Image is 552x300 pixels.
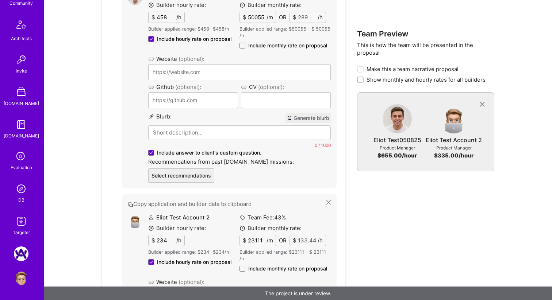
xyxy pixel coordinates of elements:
div: Architects [11,35,32,42]
div: The project is under review. [44,287,552,300]
div: Eliot Test Account 2 [426,136,482,144]
label: Website [148,278,330,286]
div: 0 / 1000 [148,141,330,149]
span: Make this a team narrative proposal [367,65,459,73]
h3: Team Preview [357,29,494,38]
span: (optional): [175,83,201,90]
a: User Avatar [439,104,468,136]
a: User Avatar [383,104,412,136]
span: /h [176,237,181,244]
span: /h [318,13,323,21]
img: User Avatar [439,104,468,133]
span: $ [293,13,296,21]
input: XX [296,12,318,23]
p: Builder applied range: $ 23111 - $ 23111 /h [239,249,331,262]
input: XX [155,235,176,246]
img: guide book [14,117,28,132]
div: $ 655.00 /hour [377,152,417,159]
img: Admin Search [14,182,28,196]
input: https://website.com [148,64,330,80]
p: This is how the team will be presented in the proposal [357,41,494,57]
span: (optional): [179,55,204,62]
span: $ [243,13,246,21]
i: icon Close [326,200,331,204]
input: https://github.com [148,92,238,108]
p: Builder applied range: $ 458 - $ 458 /h [148,26,231,32]
img: Invite [14,52,28,67]
label: Github [148,83,238,91]
input: XX [296,235,318,246]
label: Team Fee: 43 % [239,214,286,221]
span: Include hourly rate on proposal [157,258,231,266]
div: Product Manager [436,144,472,152]
i: icon CloseGray [478,100,487,109]
img: User Avatar [14,271,28,286]
div: Targeter [13,229,30,236]
div: Invite [16,67,27,75]
button: Select recommendations [148,168,214,183]
span: (optional): [258,83,284,90]
label: Website [148,55,330,63]
span: (optional): [179,278,204,285]
p: Builder applied range: $ 50055 - $ 50055 /h [239,26,331,39]
label: Builder hourly rate: [148,224,206,232]
img: A.Team: Google Calendar Integration Testing [14,246,28,261]
label: Builder monthly rate: [239,1,302,9]
div: $ 335.00 /hour [434,152,474,159]
i: icon CrystalBall [287,116,292,121]
div: Evaluation [11,164,32,171]
div: DB [18,196,24,204]
span: /h [318,237,323,244]
div: Product Manager [380,144,415,152]
div: OR [279,13,287,21]
span: /m [267,237,273,244]
label: Builder monthly rate: [239,224,302,232]
span: /m [267,13,273,21]
a: A.Team: Google Calendar Integration Testing [12,246,30,261]
span: Include monthly rate on proposal [248,42,327,49]
button: Copy application and builder data to clipboard [128,200,326,208]
label: Recommendations from past [DOMAIN_NAME] missions: [148,158,330,165]
div: [DOMAIN_NAME] [4,132,39,140]
span: $ [152,13,155,21]
span: $ [243,237,246,244]
img: User Avatar [128,214,142,228]
a: User Avatar [12,271,30,286]
div: Eliot Test050825 [373,136,421,144]
img: User Avatar [383,104,412,133]
span: Include monthly rate on proposal [248,265,327,272]
label: Builder hourly rate: [148,1,206,9]
p: Builder applied range: $ 234 - $ 234 /h [148,249,231,256]
input: XX [246,12,267,23]
span: $ [293,237,296,244]
label: Blurb : [148,113,172,123]
div: [DOMAIN_NAME] [4,100,39,107]
img: Skill Targeter [14,214,28,229]
button: Generate blurb [285,113,331,123]
label: CV [241,83,331,91]
span: /h [176,13,181,21]
span: Include hourly rate on proposal [157,35,231,43]
label: Eliot Test Account 2 [148,214,210,221]
img: A Store [14,85,28,100]
span: Include answer to client's custom question. [157,149,261,156]
span: $ [152,237,155,244]
span: Show monthly and hourly rates for all builders [367,76,486,83]
div: OR [279,237,287,244]
input: XX [155,12,176,23]
input: XX [246,235,267,246]
i: icon SelectionTeam [14,150,28,164]
i: icon Copy [128,202,133,207]
img: Architects [12,17,30,35]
